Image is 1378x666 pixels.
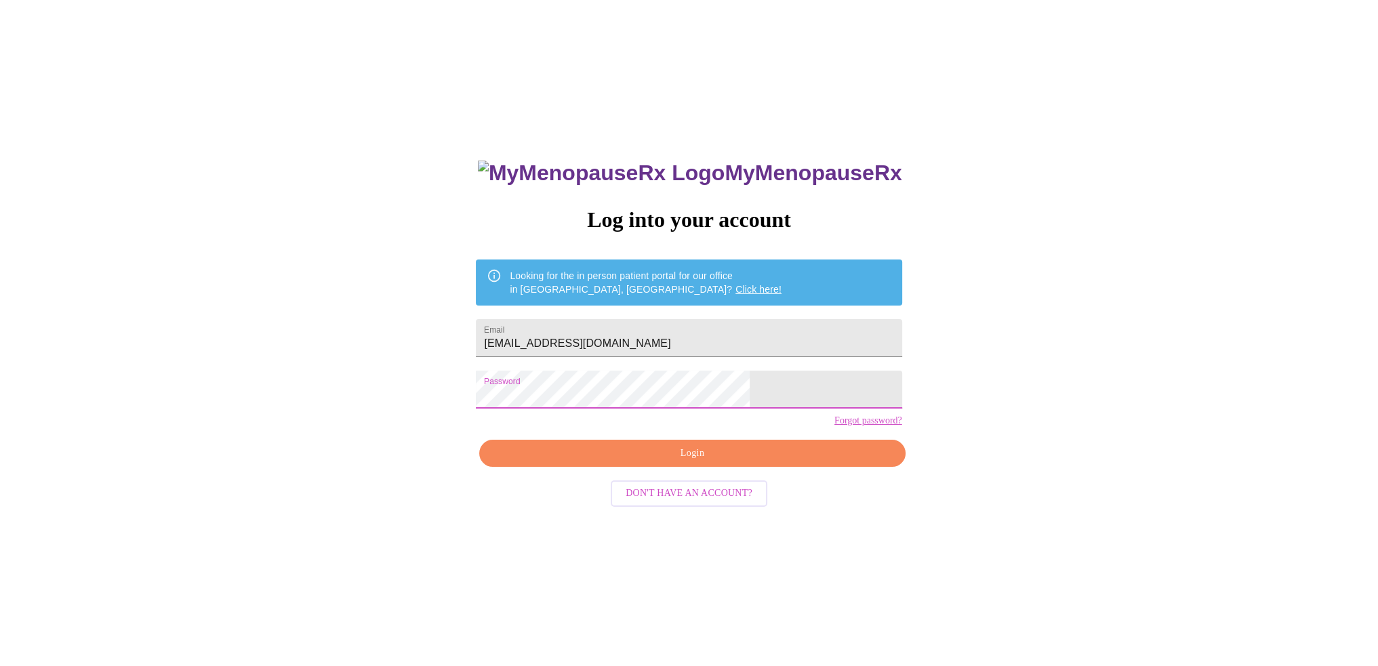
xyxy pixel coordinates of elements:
[510,264,782,301] div: Looking for the in person patient portal for our office in [GEOGRAPHIC_DATA], [GEOGRAPHIC_DATA]?
[476,207,901,232] h3: Log into your account
[611,480,767,507] button: Don't have an account?
[478,161,725,186] img: MyMenopauseRx Logo
[478,161,902,186] h3: MyMenopauseRx
[607,486,771,498] a: Don't have an account?
[479,440,905,467] button: Login
[834,415,902,426] a: Forgot password?
[626,485,752,502] span: Don't have an account?
[495,445,889,462] span: Login
[735,284,782,295] a: Click here!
